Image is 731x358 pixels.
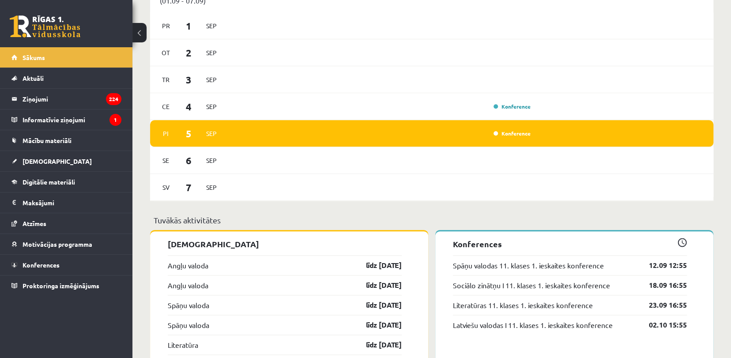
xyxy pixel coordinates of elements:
[350,280,402,290] a: līdz [DATE]
[350,339,402,350] a: līdz [DATE]
[453,260,604,271] a: Spāņu valodas 11. klases 1. ieskaites konference
[350,320,402,330] a: līdz [DATE]
[11,172,121,192] a: Digitālie materiāli
[11,89,121,109] a: Ziņojumi224
[109,114,121,126] i: 1
[636,320,687,330] a: 02.10 15:55
[168,300,209,310] a: Spāņu valoda
[202,73,221,87] span: Sep
[453,238,687,250] p: Konferences
[11,213,121,234] a: Atzīmes
[168,238,402,250] p: [DEMOGRAPHIC_DATA]
[23,178,75,186] span: Digitālie materiāli
[23,157,92,165] span: [DEMOGRAPHIC_DATA]
[11,130,121,151] a: Mācību materiāli
[168,260,208,271] a: Angļu valoda
[202,100,221,113] span: Sep
[202,154,221,167] span: Sep
[157,154,175,167] span: Se
[175,45,203,60] span: 2
[168,280,208,290] a: Angļu valoda
[202,181,221,194] span: Sep
[23,261,60,269] span: Konferences
[175,180,203,195] span: 7
[23,89,121,109] legend: Ziņojumi
[157,73,175,87] span: Tr
[11,109,121,130] a: Informatīvie ziņojumi1
[494,103,531,110] a: Konference
[157,19,175,33] span: Pr
[202,19,221,33] span: Sep
[11,255,121,275] a: Konferences
[157,127,175,140] span: Pi
[10,15,80,38] a: Rīgas 1. Tālmācības vidusskola
[494,130,531,137] a: Konference
[168,320,209,330] a: Spāņu valoda
[106,93,121,105] i: 224
[11,192,121,213] a: Maksājumi
[23,53,45,61] span: Sākums
[350,260,402,271] a: līdz [DATE]
[168,339,198,350] a: Literatūra
[11,275,121,296] a: Proktoringa izmēģinājums
[202,127,221,140] span: Sep
[157,100,175,113] span: Ce
[636,260,687,271] a: 12.09 12:55
[23,74,44,82] span: Aktuāli
[157,181,175,194] span: Sv
[202,46,221,60] span: Sep
[11,68,121,88] a: Aktuāli
[453,280,610,290] a: Sociālo zinātņu I 11. klases 1. ieskaites konference
[175,19,203,33] span: 1
[175,126,203,141] span: 5
[636,280,687,290] a: 18.09 16:55
[154,214,710,226] p: Tuvākās aktivitātes
[23,192,121,213] legend: Maksājumi
[453,300,593,310] a: Literatūras 11. klases 1. ieskaites konference
[453,320,613,330] a: Latviešu valodas I 11. klases 1. ieskaites konference
[11,234,121,254] a: Motivācijas programma
[23,240,92,248] span: Motivācijas programma
[350,300,402,310] a: līdz [DATE]
[23,219,46,227] span: Atzīmes
[636,300,687,310] a: 23.09 16:55
[11,47,121,68] a: Sākums
[175,72,203,87] span: 3
[157,46,175,60] span: Ot
[23,136,72,144] span: Mācību materiāli
[23,109,121,130] legend: Informatīvie ziņojumi
[11,151,121,171] a: [DEMOGRAPHIC_DATA]
[175,153,203,168] span: 6
[23,282,99,290] span: Proktoringa izmēģinājums
[175,99,203,114] span: 4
